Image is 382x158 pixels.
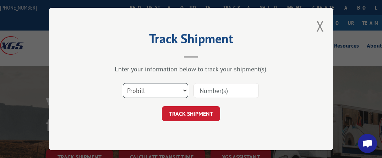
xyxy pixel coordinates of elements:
div: Enter your information below to track your shipment(s). [84,65,298,73]
input: Number(s) [193,83,259,98]
button: TRACK SHIPMENT [162,106,220,121]
button: Close modal [316,17,324,36]
div: Open chat [358,134,377,153]
h2: Track Shipment [84,34,298,47]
